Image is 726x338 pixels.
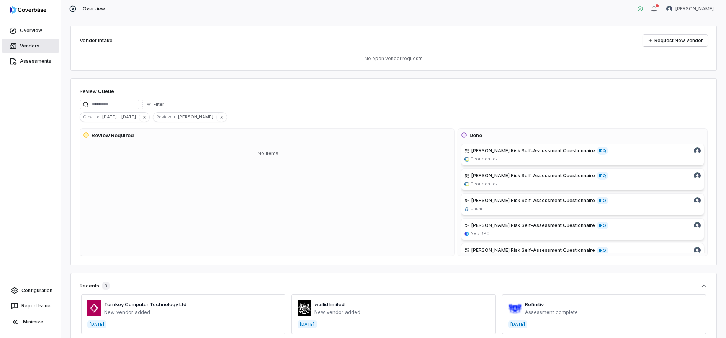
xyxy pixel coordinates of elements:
h3: Review Required [92,132,134,139]
span: [PERSON_NAME] Risk Self-Assessment Questionnaire [471,247,595,253]
a: Request New Vendor [643,35,708,46]
span: Econocheck [471,181,498,187]
div: Recents [80,282,110,290]
img: Verity Billson avatar [694,222,701,229]
a: [PERSON_NAME] Risk Self-Assessment QuestionnaireIRQVerity Billson avatarunum.comunum [461,193,704,215]
a: Vendors [2,39,59,53]
span: IRQ [597,247,608,254]
a: Overview [2,24,59,38]
img: Verity Billson avatar [694,247,701,254]
a: [PERSON_NAME] Risk Self-Assessment QuestionnaireIRQVerity Billson avataradp.comADP Payforce [461,243,704,265]
h1: Review Queue [80,88,114,95]
div: No items [83,144,453,163]
p: No open vendor requests [80,56,708,62]
span: 3 [102,282,110,290]
img: logo-D7KZi-bG.svg [10,6,46,14]
a: Turnkey Computer Technology Ltd [104,301,186,307]
span: Created : [80,113,102,120]
a: Configuration [3,284,58,297]
span: IRQ [597,222,608,229]
a: Assessments [2,54,59,68]
span: [PERSON_NAME] Risk Self-Assessment Questionnaire [471,148,595,154]
span: Filter [154,101,164,107]
button: Minimize [3,314,58,330]
span: [PERSON_NAME] Risk Self-Assessment Questionnaire [471,173,595,179]
span: IRQ [597,147,608,155]
a: Refinitiv [525,301,544,307]
button: Report Issue [3,299,58,313]
img: Verity Billson avatar [694,147,701,154]
button: Filter [142,100,167,109]
h3: Done [469,132,482,139]
img: Verity Billson avatar [694,172,701,179]
a: [PERSON_NAME] Risk Self-Assessment QuestionnaireIRQVerity Billson avatarneobpo.com.brNeo BPO [461,218,704,240]
span: Overview [83,6,105,12]
img: Verity Billson avatar [694,197,701,204]
span: [PERSON_NAME] [675,6,714,12]
span: IRQ [597,172,608,180]
a: [PERSON_NAME] Risk Self-Assessment QuestionnaireIRQVerity Billson avatareconocheck.comEconocheck [461,168,704,190]
span: Reviewer : [153,113,178,120]
span: IRQ [597,197,608,204]
img: Verity Billson avatar [666,6,672,12]
h2: Vendor Intake [80,37,113,44]
span: Econocheck [471,156,498,162]
span: Neo BPO [471,231,490,237]
a: wallid limited [314,301,345,307]
span: [PERSON_NAME] [178,113,216,120]
button: Verity Billson avatar[PERSON_NAME] [662,3,718,15]
span: [PERSON_NAME] Risk Self-Assessment Questionnaire [471,198,595,204]
a: [PERSON_NAME] Risk Self-Assessment QuestionnaireIRQVerity Billson avatareconocheck.comEconocheck [461,144,704,165]
span: unum [471,206,482,212]
span: [DATE] - [DATE] [102,113,139,120]
button: Recents3 [80,282,708,290]
span: [PERSON_NAME] Risk Self-Assessment Questionnaire [471,222,595,229]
